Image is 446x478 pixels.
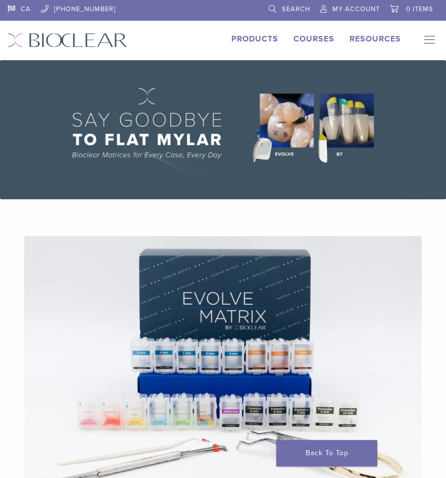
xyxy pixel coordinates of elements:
a: Products [231,34,278,44]
nav: Primary Navigation [416,33,438,48]
span: Search [282,5,310,13]
img: Bioclear [8,33,127,48]
a: Courses [293,34,334,44]
a: Back To Top [276,440,377,466]
a: Resources [350,34,401,44]
span: 0 items [406,5,433,13]
span: My Account [332,5,380,13]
